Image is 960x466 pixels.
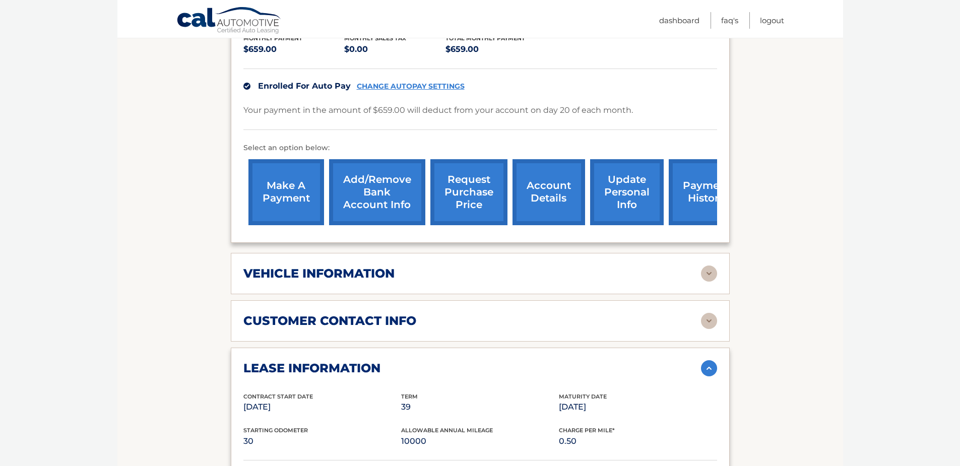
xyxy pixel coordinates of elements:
a: account details [513,159,585,225]
img: accordion-rest.svg [701,313,717,329]
a: CHANGE AUTOPAY SETTINGS [357,82,465,91]
p: $659.00 [243,42,345,56]
p: 30 [243,434,401,448]
p: 39 [401,400,559,414]
span: Monthly Payment [243,35,302,42]
a: make a payment [248,159,324,225]
p: [DATE] [559,400,717,414]
span: Allowable Annual Mileage [401,427,493,434]
h2: customer contact info [243,313,416,328]
h2: lease information [243,361,380,376]
a: FAQ's [721,12,738,29]
span: Enrolled For Auto Pay [258,81,351,91]
a: request purchase price [430,159,507,225]
img: accordion-rest.svg [701,265,717,282]
img: check.svg [243,83,250,90]
p: 0.50 [559,434,717,448]
p: [DATE] [243,400,401,414]
a: Add/Remove bank account info [329,159,425,225]
span: Contract Start Date [243,393,313,400]
p: Your payment in the amount of $659.00 will deduct from your account on day 20 of each month. [243,103,633,117]
a: Dashboard [659,12,699,29]
a: update personal info [590,159,664,225]
p: $0.00 [344,42,445,56]
span: Maturity Date [559,393,607,400]
span: Total Monthly Payment [445,35,525,42]
a: payment history [669,159,744,225]
a: Cal Automotive [176,7,282,36]
p: Select an option below: [243,142,717,154]
span: Monthly sales Tax [344,35,406,42]
img: accordion-active.svg [701,360,717,376]
span: Starting Odometer [243,427,308,434]
p: 10000 [401,434,559,448]
span: Term [401,393,418,400]
span: Charge Per Mile* [559,427,615,434]
a: Logout [760,12,784,29]
p: $659.00 [445,42,547,56]
h2: vehicle information [243,266,395,281]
